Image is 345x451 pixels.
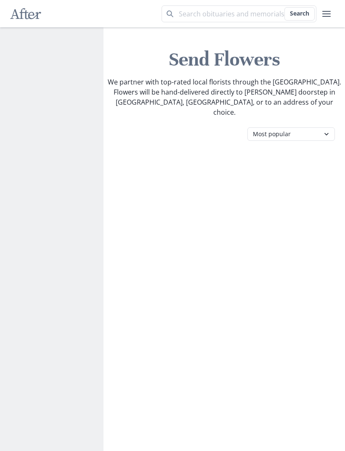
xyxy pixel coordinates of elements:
button: Search [284,7,315,21]
h1: Send Flowers [107,47,342,72]
button: user menu [318,5,335,22]
input: Search term [162,5,316,22]
select: Category filter [247,127,335,141]
p: We partner with top-rated local florists through the [GEOGRAPHIC_DATA]. Flowers will be hand-deli... [107,77,342,117]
